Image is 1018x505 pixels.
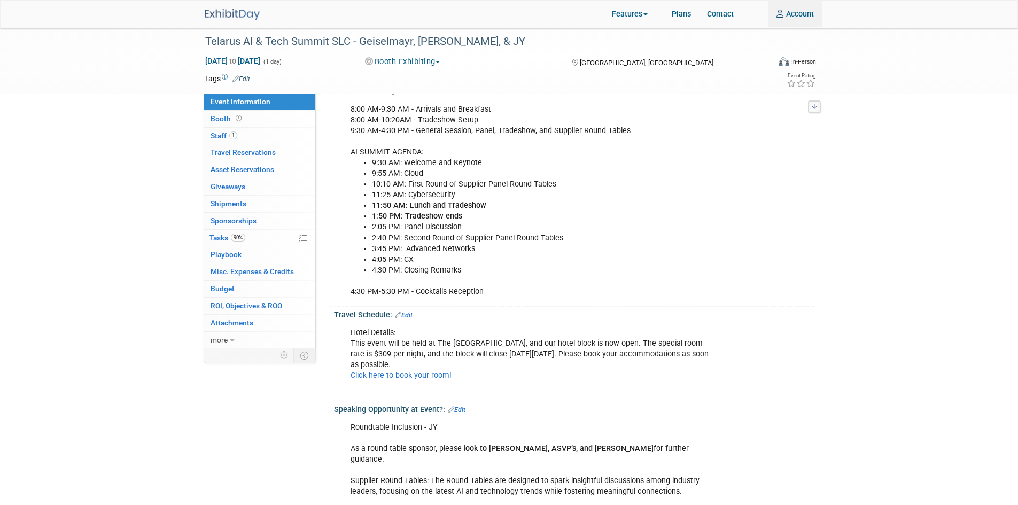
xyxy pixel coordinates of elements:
span: ROI, Objectives & ROO [211,301,282,310]
div: Travel Schedule: [334,307,814,321]
span: Attachments [211,318,253,327]
a: Contact [699,1,742,27]
span: Tasks [209,234,245,242]
span: (1 day) [262,58,282,65]
b: ook to [PERSON_NAME], ASVP’s, and [PERSON_NAME] [465,444,654,453]
span: [DATE] [DATE] [205,56,261,66]
a: Staff1 [204,128,315,144]
span: more [211,336,228,344]
a: Misc. Expenses & Credits [204,263,315,280]
span: Giveaways [211,182,245,191]
a: Tasks90% [204,230,315,246]
a: Features [604,2,664,28]
a: Sponsorships [204,213,315,229]
span: Travel Reservations [211,148,276,157]
span: Staff [211,131,237,140]
a: Playbook [204,246,315,263]
a: Edit [232,75,250,83]
a: Plans [664,1,699,27]
td: Personalize Event Tab Strip [275,348,294,362]
div: Event Format [728,56,817,72]
a: Edit [448,406,465,414]
span: Budget [211,284,235,293]
li: 2:05 PM: Panel Discussion [372,222,711,232]
a: Asset Reservations [204,161,315,178]
a: Travel Reservations [204,144,315,161]
a: Budget [204,281,315,297]
span: Event Information [211,97,270,106]
img: Format-Inperson.png [779,57,789,66]
a: Event Information [204,94,315,110]
a: Booth [204,111,315,127]
span: Sponsorships [211,216,257,225]
span: [GEOGRAPHIC_DATA], [GEOGRAPHIC_DATA] [580,59,713,67]
span: Misc. Expenses & Credits [211,267,294,276]
span: Booth not reserved yet [234,114,244,122]
li: 9:55 AM: Cloud [372,168,711,179]
span: Shipments [211,199,246,208]
a: Edit [395,312,413,319]
li: 11:25 AM: Cybersecurity [372,190,711,200]
div: In-Person [791,58,816,66]
a: Click here to book your room! [351,371,452,380]
span: Asset Reservations [211,165,274,174]
td: Toggle Event Tabs [293,348,315,362]
div: Event Rating [787,73,815,79]
b: 11:50 AM: Lunch and Tradeshow [372,201,486,210]
a: more [204,332,315,348]
span: Booth [211,114,244,123]
td: Tags [205,73,250,84]
div: 8:00 AM-9:30 AM - Arrivals and Breakfast 8:00 AM-10:20AM - Tradeshow Setup 9:30 AM-4:30 PM - Gene... [343,99,718,302]
a: Account [768,1,822,27]
div: Telarus AI & Tech Summit SLC - Geiselmayr, [PERSON_NAME], & JY [201,32,764,51]
button: Booth Exhibiting [361,56,444,67]
li: 2:40 PM: Second Round of Supplier Panel Round Tables [372,233,711,244]
li: 10:10 AM: First Round of Supplier Panel Round Tables [372,179,711,190]
span: 1 [229,131,237,139]
div: Speaking Opportunity at Event?: [334,401,814,415]
a: ROI, Objectives & ROO [204,298,315,314]
div: Hotel Details: This event will be held at The [GEOGRAPHIC_DATA], and our hotel block is now open.... [343,322,718,397]
a: Attachments [204,315,315,331]
li: 4:30 PM: Closing Remarks [372,265,711,276]
li: 4:05 PM: CX [372,254,711,265]
li: 9:30 AM: Welcome and Keynote [372,158,711,168]
a: Giveaways [204,178,315,195]
li: 3:45 PM: Advanced Networks [372,244,711,254]
span: 90% [231,234,245,242]
span: Playbook [211,250,242,259]
b: 1:50 PM: Tradeshow ends [372,212,462,221]
span: to [228,57,238,65]
img: ExhibitDay [205,9,260,20]
a: Shipments [204,196,315,212]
